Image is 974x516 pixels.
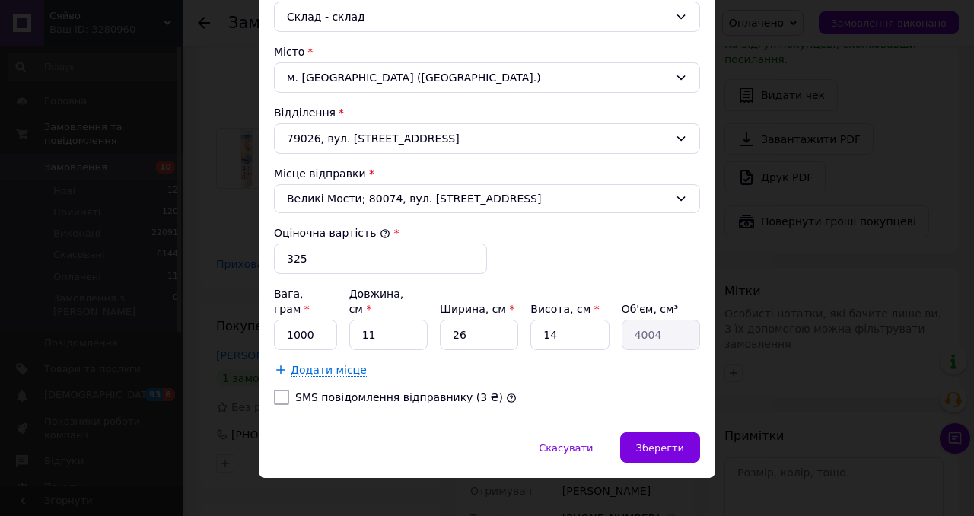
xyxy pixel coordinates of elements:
[287,191,669,206] span: Великі Мости; 80074, вул. [STREET_ADDRESS]
[295,391,503,403] label: SMS повідомлення відправнику (3 ₴)
[622,301,700,317] div: Об'єм, см³
[274,62,700,93] div: м. [GEOGRAPHIC_DATA] ([GEOGRAPHIC_DATA].)
[530,303,599,315] label: Висота, см
[274,105,700,120] div: Відділення
[274,166,700,181] div: Місце відправки
[287,8,669,25] div: Склад - склад
[274,227,390,239] label: Оціночна вартість
[636,442,684,454] span: Зберегти
[274,123,700,154] div: 79026, вул. [STREET_ADDRESS]
[539,442,593,454] span: Скасувати
[274,44,700,59] div: Місто
[349,288,404,315] label: Довжина, см
[440,303,514,315] label: Ширина, см
[274,288,310,315] label: Вага, грам
[291,364,367,377] span: Додати місце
